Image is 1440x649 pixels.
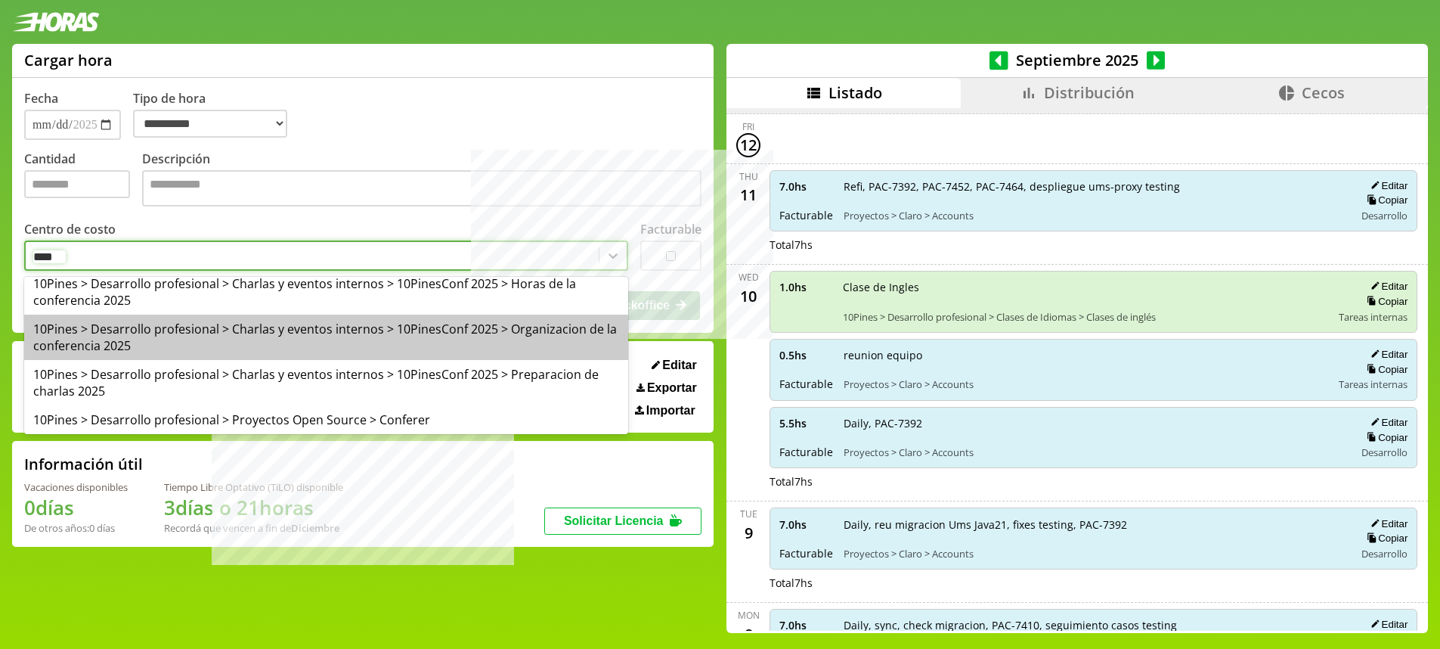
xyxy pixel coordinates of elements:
[844,618,1344,632] span: Daily, sync, check migracion, PAC-7410, seguimiento casos testing
[739,170,758,183] div: Thu
[740,508,757,520] div: Tue
[828,82,882,103] span: Listado
[662,359,696,372] span: Editar
[779,416,833,430] span: 5.5 hs
[1361,547,1407,560] span: Desarrollo
[1366,179,1407,192] button: Editar
[779,618,833,632] span: 7.0 hs
[564,514,664,527] span: Solicitar Licencia
[164,521,343,535] div: Recordá que vencen a fin de
[1361,209,1407,222] span: Desarrollo
[1366,618,1407,631] button: Editar
[779,179,833,194] span: 7.0 hs
[647,381,697,395] span: Exportar
[1362,532,1407,545] button: Copiar
[12,12,100,32] img: logotipo
[779,517,833,532] span: 7.0 hs
[736,133,760,157] div: 12
[844,377,1328,391] span: Proyectos > Claro > Accounts
[1339,310,1407,324] span: Tareas internas
[24,269,628,315] div: 10Pines > Desarrollo profesional > Charlas y eventos internos > 10PinesConf 2025 > Horas de la co...
[1366,517,1407,530] button: Editar
[164,480,343,494] div: Tiempo Libre Optativo (TiLO) disponible
[24,90,58,107] label: Fecha
[843,310,1328,324] span: 10Pines > Desarrollo profesional > Clases de Idiomas > Clases de inglés
[736,520,760,545] div: 9
[1362,194,1407,206] button: Copiar
[24,151,142,210] label: Cantidad
[24,405,628,434] div: 10Pines > Desarrollo profesional > Proyectos Open Source > Conferer
[770,238,1417,252] div: Total 7 hs
[1008,50,1147,70] span: Septiembre 2025
[779,377,833,391] span: Facturable
[24,521,128,535] div: De otros años: 0 días
[736,284,760,308] div: 10
[779,348,833,362] span: 0.5 hs
[133,110,287,138] select: Tipo de hora
[844,416,1344,430] span: Daily, PAC-7392
[843,280,1328,294] span: Clase de Ingles
[770,576,1417,590] div: Total 7 hs
[844,209,1344,222] span: Proyectos > Claro > Accounts
[647,358,701,373] button: Editar
[738,609,760,622] div: Mon
[736,183,760,207] div: 11
[779,208,833,222] span: Facturable
[742,120,754,133] div: Fri
[291,521,339,535] b: Diciembre
[142,170,701,206] textarea: Descripción
[844,517,1344,532] span: Daily, reu migracion Ums Java21, fixes testing, PAC-7392
[24,221,116,238] label: Centro de costo
[1044,82,1135,103] span: Distribución
[736,622,760,646] div: 8
[24,360,628,405] div: 10Pines > Desarrollo profesional > Charlas y eventos internos > 10PinesConf 2025 > Preparacion de...
[1362,363,1407,376] button: Copiar
[544,508,701,535] button: Solicitar Licencia
[844,179,1344,194] span: Refi, PAC-7392, PAC-7452, PAC-7464, despliegue ums-proxy testing
[779,445,833,459] span: Facturable
[770,474,1417,489] div: Total 7 hs
[1366,280,1407,293] button: Editar
[24,494,128,521] h1: 0 días
[844,547,1344,560] span: Proyectos > Claro > Accounts
[133,90,299,140] label: Tipo de hora
[779,280,832,294] span: 1.0 hs
[1362,431,1407,444] button: Copiar
[1361,446,1407,459] span: Desarrollo
[24,50,113,70] h1: Cargar hora
[24,170,130,198] input: Cantidad
[844,446,1344,459] span: Proyectos > Claro > Accounts
[24,454,143,474] h2: Información útil
[1366,416,1407,429] button: Editar
[24,315,628,360] div: 10Pines > Desarrollo profesional > Charlas y eventos internos > 10PinesConf 2025 > Organizacion d...
[726,108,1428,631] div: scrollable content
[1339,377,1407,391] span: Tareas internas
[164,494,343,521] h1: 3 días o 21 horas
[1362,295,1407,308] button: Copiar
[844,348,1328,362] span: reunion equipo
[739,271,759,284] div: Wed
[1366,348,1407,361] button: Editar
[1302,82,1345,103] span: Cecos
[142,151,701,210] label: Descripción
[640,221,701,238] label: Facturable
[779,546,833,560] span: Facturable
[632,380,701,396] button: Exportar
[24,480,128,494] div: Vacaciones disponibles
[646,404,695,418] span: Importar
